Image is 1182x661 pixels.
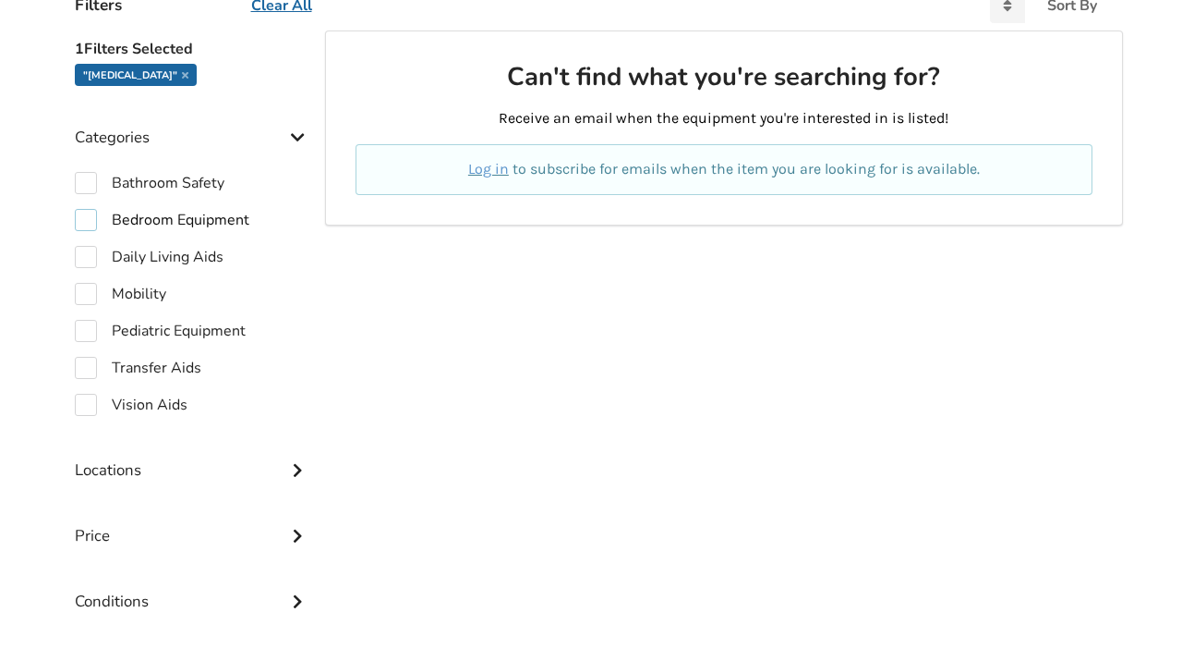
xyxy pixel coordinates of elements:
[75,64,197,86] div: "[MEDICAL_DATA]"
[75,423,311,489] div: Locations
[75,31,311,64] h5: 1 Filters Selected
[468,160,509,177] a: Log in
[75,246,223,268] label: Daily Living Aids
[75,489,311,555] div: Price
[75,172,224,194] label: Bathroom Safety
[75,394,187,416] label: Vision Aids
[75,283,166,305] label: Mobility
[75,320,246,342] label: Pediatric Equipment
[75,357,201,379] label: Transfer Aids
[356,108,1092,129] p: Receive an email when the equipment you're interested in is listed!
[378,159,1069,180] p: to subscribe for emails when the item you are looking for is available.
[75,555,311,620] div: Conditions
[75,209,249,231] label: Bedroom Equipment
[356,61,1092,93] h2: Can't find what you're searching for?
[75,91,311,156] div: Categories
